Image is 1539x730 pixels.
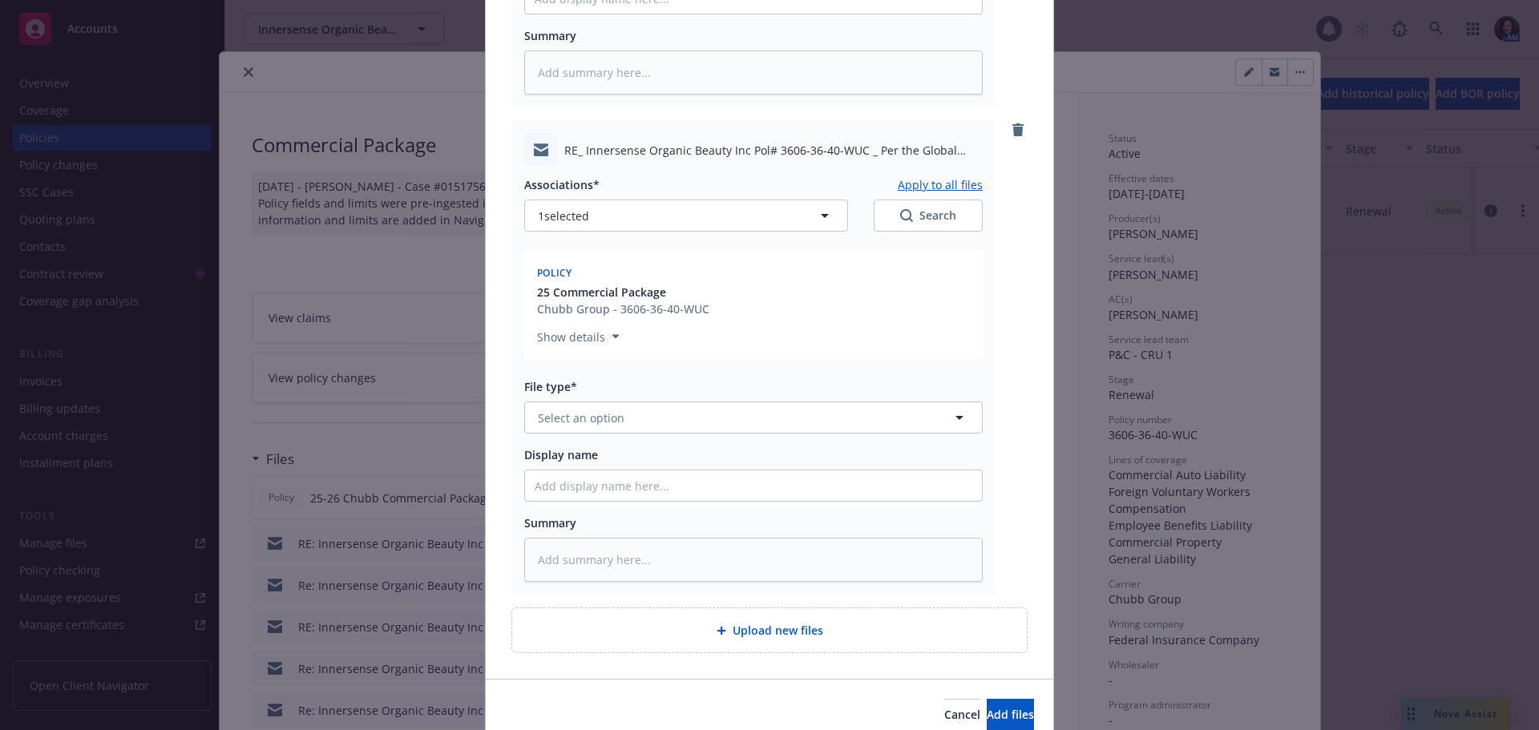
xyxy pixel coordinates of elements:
div: Upload new files [511,607,1028,653]
span: Add files [987,707,1034,722]
span: Summary [524,515,576,530]
span: Cancel [944,707,980,722]
input: Add display name here... [525,470,982,501]
span: Upload new files [733,622,823,639]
